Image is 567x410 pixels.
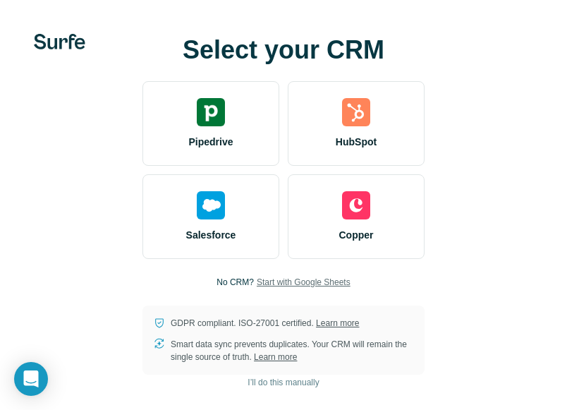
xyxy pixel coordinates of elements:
img: copper's logo [342,191,370,219]
span: I’ll do this manually [248,376,319,389]
a: Learn more [254,352,297,362]
p: GDPR compliant. ISO-27001 certified. [171,317,359,330]
span: Salesforce [186,228,236,242]
p: No CRM? [217,276,254,289]
button: I’ll do this manually [238,372,329,393]
button: Start with Google Sheets [257,276,350,289]
img: salesforce's logo [197,191,225,219]
a: Learn more [316,318,359,328]
img: Surfe's logo [34,34,85,49]
img: hubspot's logo [342,98,370,126]
div: Open Intercom Messenger [14,362,48,396]
img: pipedrive's logo [197,98,225,126]
span: Copper [339,228,374,242]
span: HubSpot [336,135,377,149]
h1: Select your CRM [142,36,425,64]
span: Pipedrive [188,135,233,149]
p: Smart data sync prevents duplicates. Your CRM will remain the single source of truth. [171,338,413,363]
